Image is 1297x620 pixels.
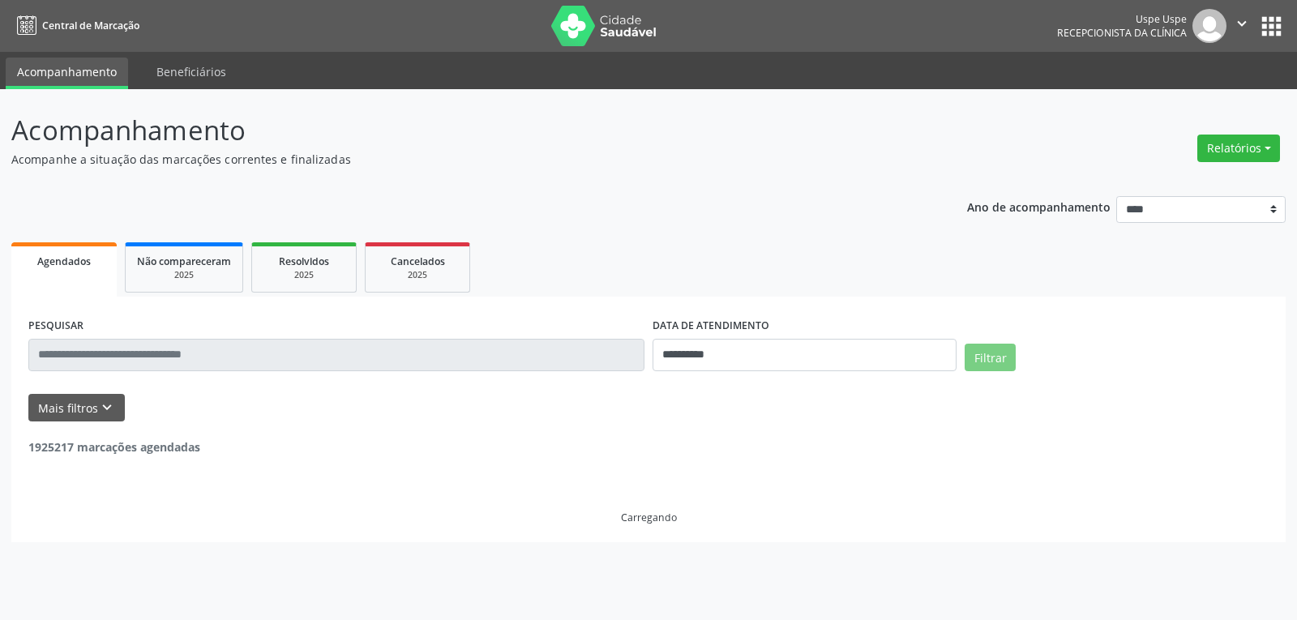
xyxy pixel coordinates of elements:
[98,399,116,417] i: keyboard_arrow_down
[1057,26,1187,40] span: Recepcionista da clínica
[11,151,903,168] p: Acompanhe a situação das marcações correntes e finalizadas
[1257,12,1286,41] button: apps
[137,254,231,268] span: Não compareceram
[145,58,238,86] a: Beneficiários
[1192,9,1226,43] img: img
[1197,135,1280,162] button: Relatórios
[28,394,125,422] button: Mais filtroskeyboard_arrow_down
[11,12,139,39] a: Central de Marcação
[263,269,345,281] div: 2025
[28,314,83,339] label: PESQUISAR
[621,511,677,524] div: Carregando
[28,439,200,455] strong: 1925217 marcações agendadas
[967,196,1111,216] p: Ano de acompanhamento
[6,58,128,89] a: Acompanhamento
[42,19,139,32] span: Central de Marcação
[965,344,1016,371] button: Filtrar
[11,110,903,151] p: Acompanhamento
[1057,12,1187,26] div: Uspe Uspe
[1226,9,1257,43] button: 
[37,254,91,268] span: Agendados
[653,314,769,339] label: DATA DE ATENDIMENTO
[1233,15,1251,32] i: 
[279,254,329,268] span: Resolvidos
[377,269,458,281] div: 2025
[137,269,231,281] div: 2025
[391,254,445,268] span: Cancelados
